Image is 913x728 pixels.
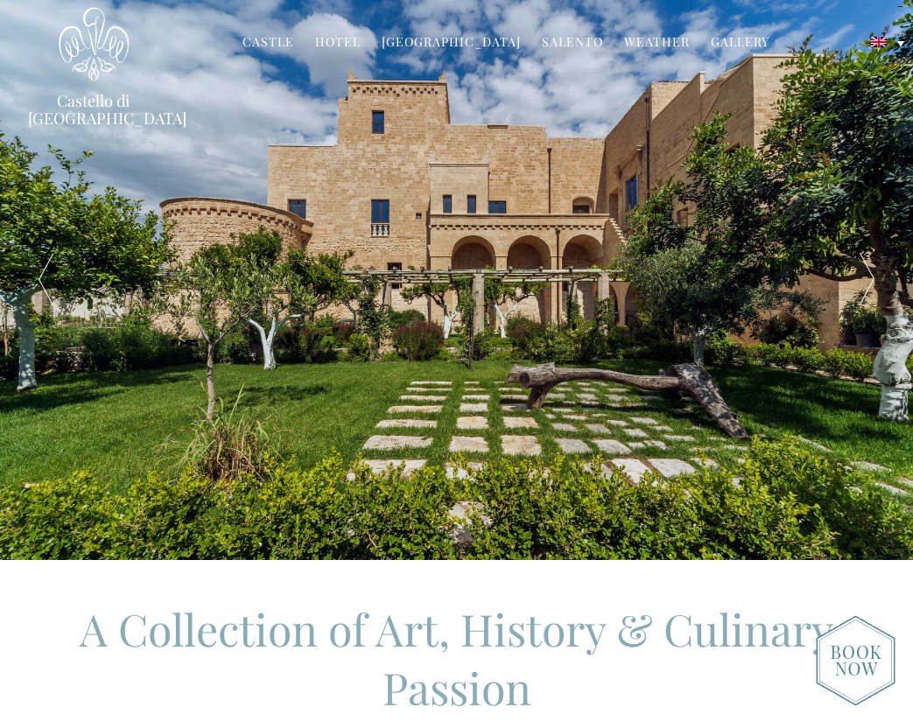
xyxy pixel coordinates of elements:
a: Hotel [315,33,361,53]
a: Castle [242,33,294,53]
img: new-booknow.png [816,615,895,706]
span: A Collection of Art, History & Culinary Passion [80,599,833,717]
img: Castello di Ugento [59,7,129,81]
a: [GEOGRAPHIC_DATA] [382,33,521,53]
a: Salento [542,33,603,53]
a: Weather [624,33,690,53]
a: Castello di [GEOGRAPHIC_DATA] [28,92,159,127]
img: English [871,37,887,47]
a: Gallery [711,33,769,53]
